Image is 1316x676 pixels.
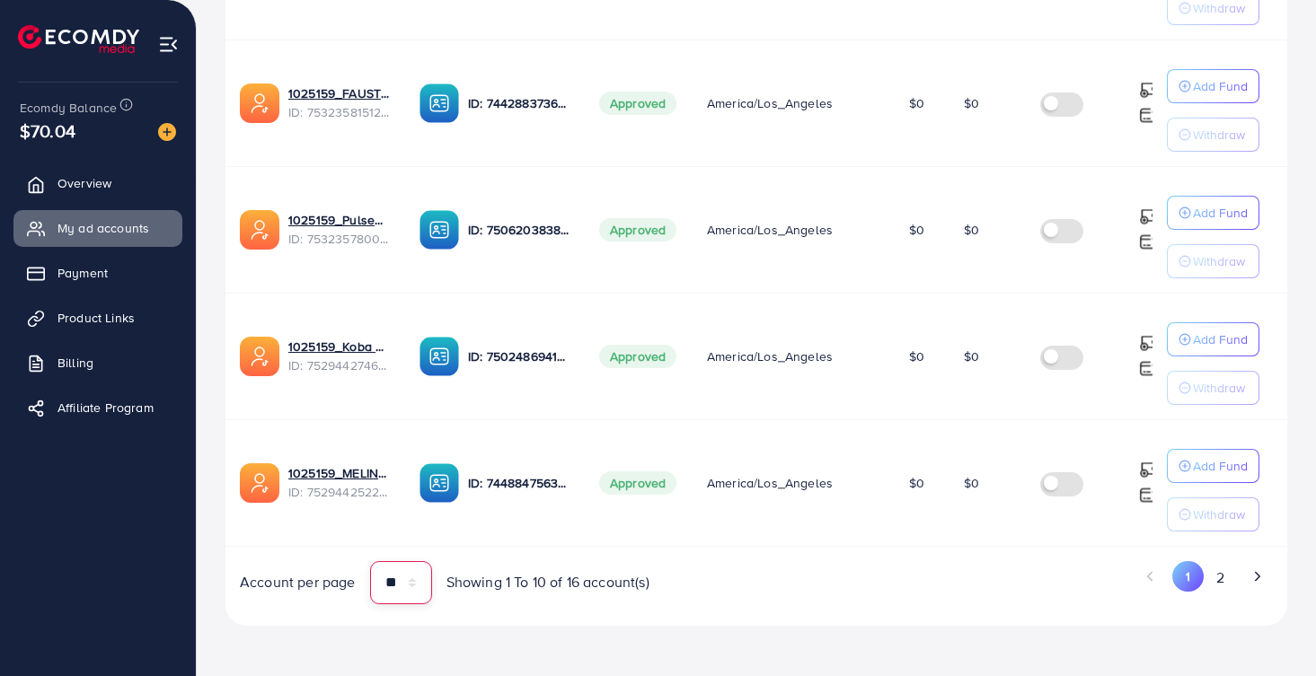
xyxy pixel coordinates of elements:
button: Withdraw [1167,497,1259,531]
button: Withdraw [1167,118,1259,152]
a: Product Links [13,300,182,336]
span: Product Links [57,309,135,327]
p: Withdraw [1193,504,1245,525]
img: top-up amount [1139,334,1158,353]
span: $0 [909,347,924,365]
img: top-up amount [1139,359,1158,378]
span: My ad accounts [57,219,149,237]
img: ic-ads-acc.e4c84228.svg [240,463,279,503]
iframe: Chat [1240,595,1303,663]
button: Add Fund [1167,196,1259,230]
img: image [158,123,176,141]
div: <span class='underline'>1025159_Koba Sound & Pages_1753085006590</span></br>7529442746999062529 [288,338,391,374]
img: menu [158,34,179,55]
span: America/Los_Angeles [707,474,833,492]
a: 1025159_FAUSTO SEGURA7_1753763812291 [288,84,391,102]
p: ID: 7448847563979243537 [468,472,570,494]
span: Overview [57,174,111,192]
img: top-up amount [1139,486,1158,505]
img: ic-ba-acc.ded83a64.svg [420,463,459,503]
p: Add Fund [1193,329,1248,350]
span: ID: 7532358151207763985 [288,103,391,121]
a: Billing [13,345,182,381]
span: ID: 7529442522570162177 [288,483,391,501]
p: Add Fund [1193,75,1248,97]
img: ic-ba-acc.ded83a64.svg [420,83,459,123]
span: $0 [909,94,924,112]
span: $70.04 [20,118,75,144]
span: Approved [599,471,676,495]
img: ic-ads-acc.e4c84228.svg [240,337,279,376]
span: America/Los_Angeles [707,221,833,239]
a: My ad accounts [13,210,182,246]
span: $0 [964,347,979,365]
span: Account per page [240,572,356,593]
span: ID: 7532357800161394689 [288,230,391,248]
span: $0 [964,94,979,112]
ul: Pagination [771,561,1273,594]
img: top-up amount [1139,461,1158,479]
button: Add Fund [1167,322,1259,356]
button: Withdraw [1167,371,1259,405]
div: <span class='underline'>1025159_FAUSTO SEGURA7_1753763812291</span></br>7532358151207763985 [288,84,391,121]
span: Showing 1 To 10 of 16 account(s) [446,572,649,593]
span: Billing [57,354,93,372]
span: Ecomdy Balance [20,99,117,117]
span: Payment [57,264,108,282]
p: Add Fund [1193,455,1248,477]
button: Go to next page [1241,561,1273,592]
button: Withdraw [1167,244,1259,278]
img: ic-ads-acc.e4c84228.svg [240,210,279,250]
span: Approved [599,345,676,368]
p: Withdraw [1193,377,1245,399]
p: Add Fund [1193,202,1248,224]
img: logo [18,25,139,53]
span: Approved [599,92,676,115]
img: top-up amount [1139,106,1158,125]
span: $0 [909,474,924,492]
span: Approved [599,218,676,241]
div: <span class='underline'>1025159_MELINDA BRANDA THOMAS STORE_1753084957674</span></br>752944252257... [288,464,391,501]
button: Add Fund [1167,449,1259,483]
p: Withdraw [1193,250,1245,272]
img: ic-ads-acc.e4c84228.svg [240,83,279,123]
img: top-up amount [1139,233,1158,251]
p: ID: 7442883736774967297 [468,92,570,114]
a: 1025159_PulseNest Move Hub_1753763732012 [288,211,391,229]
a: Overview [13,165,182,201]
span: America/Los_Angeles [707,347,833,365]
p: ID: 7506203838807408641 [468,219,570,241]
p: Withdraw [1193,124,1245,145]
a: 1025159_Koba Sound & Pages_1753085006590 [288,338,391,356]
img: ic-ba-acc.ded83a64.svg [420,210,459,250]
img: top-up amount [1139,207,1158,226]
span: ID: 7529442746999062529 [288,356,391,374]
p: ID: 7502486941678829576 [468,346,570,367]
img: top-up amount [1139,81,1158,100]
img: ic-ba-acc.ded83a64.svg [420,337,459,376]
button: Go to page 1 [1172,561,1204,592]
button: Go to page 2 [1204,561,1236,594]
button: Add Fund [1167,69,1259,103]
a: Affiliate Program [13,390,182,426]
span: $0 [909,221,924,239]
a: Payment [13,255,182,291]
span: America/Los_Angeles [707,94,833,112]
div: <span class='underline'>1025159_PulseNest Move Hub_1753763732012</span></br>7532357800161394689 [288,211,391,248]
span: $0 [964,221,979,239]
span: $0 [964,474,979,492]
span: Affiliate Program [57,399,154,417]
a: 1025159_MELINDA [PERSON_NAME] STORE_1753084957674 [288,464,391,482]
